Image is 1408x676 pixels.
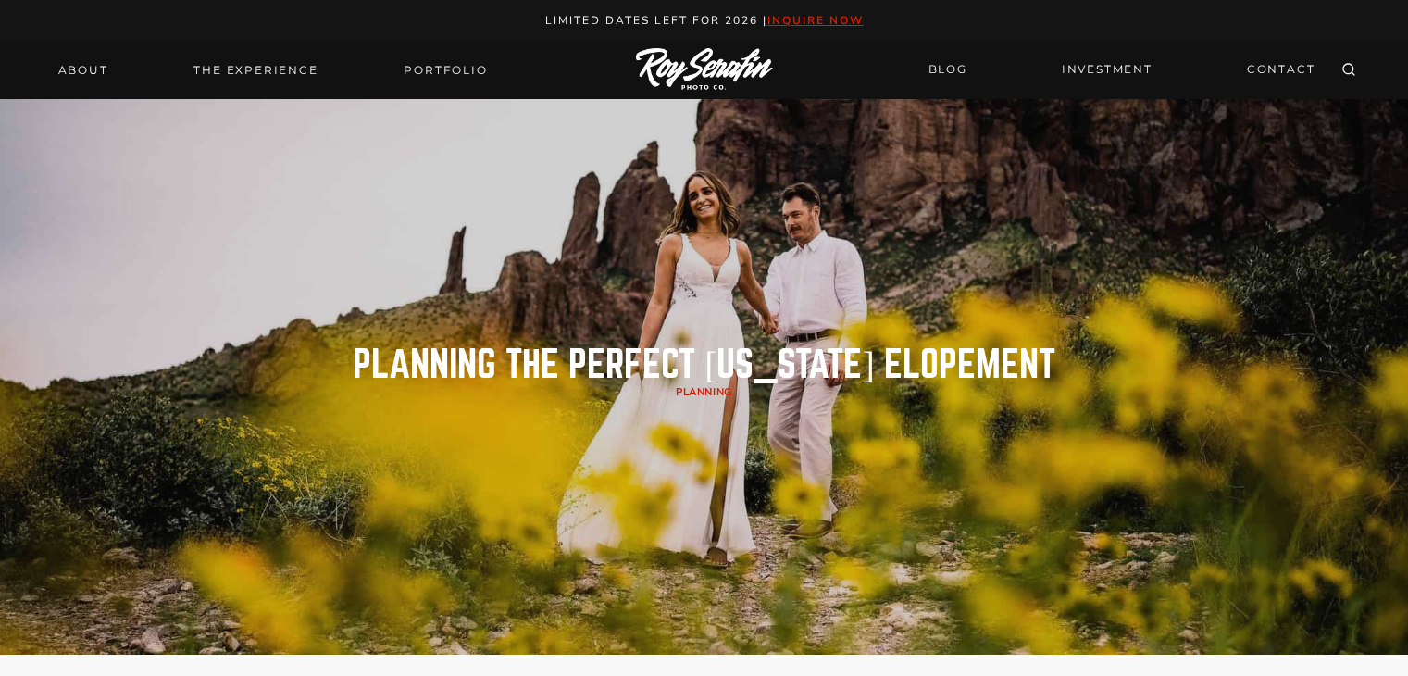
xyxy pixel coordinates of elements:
[20,11,1389,31] p: Limited Dates LEft for 2026 |
[1236,54,1327,86] a: CONTACT
[917,54,978,86] a: BLOG
[676,385,731,399] a: planning
[392,57,498,83] a: Portfolio
[636,48,773,92] img: Logo of Roy Serafin Photo Co., featuring stylized text in white on a light background, representi...
[47,57,499,83] nav: Primary Navigation
[917,54,1327,86] nav: Secondary Navigation
[1336,57,1362,83] button: View Search Form
[767,13,864,28] a: inquire now
[1051,54,1164,86] a: INVESTMENT
[47,57,119,83] a: About
[182,57,329,83] a: THE EXPERIENCE
[353,346,1055,383] h1: Planning the perfect [US_STATE] Elopement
